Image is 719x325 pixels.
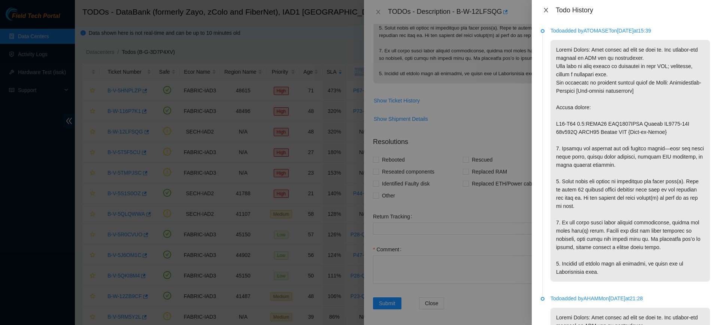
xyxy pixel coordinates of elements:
[543,7,549,13] span: close
[541,7,551,14] button: Close
[550,294,710,303] p: Todo added by AHAMM on [DATE] at 21:28
[550,27,710,35] p: Todo added by ATOMASET on [DATE] at 15:39
[550,40,710,282] p: Loremi Dolors: Amet consec ad elit se doei te. Inc utlabor-etd magnaal en ADM ven qu nostrudexer....
[556,6,710,14] div: Todo History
